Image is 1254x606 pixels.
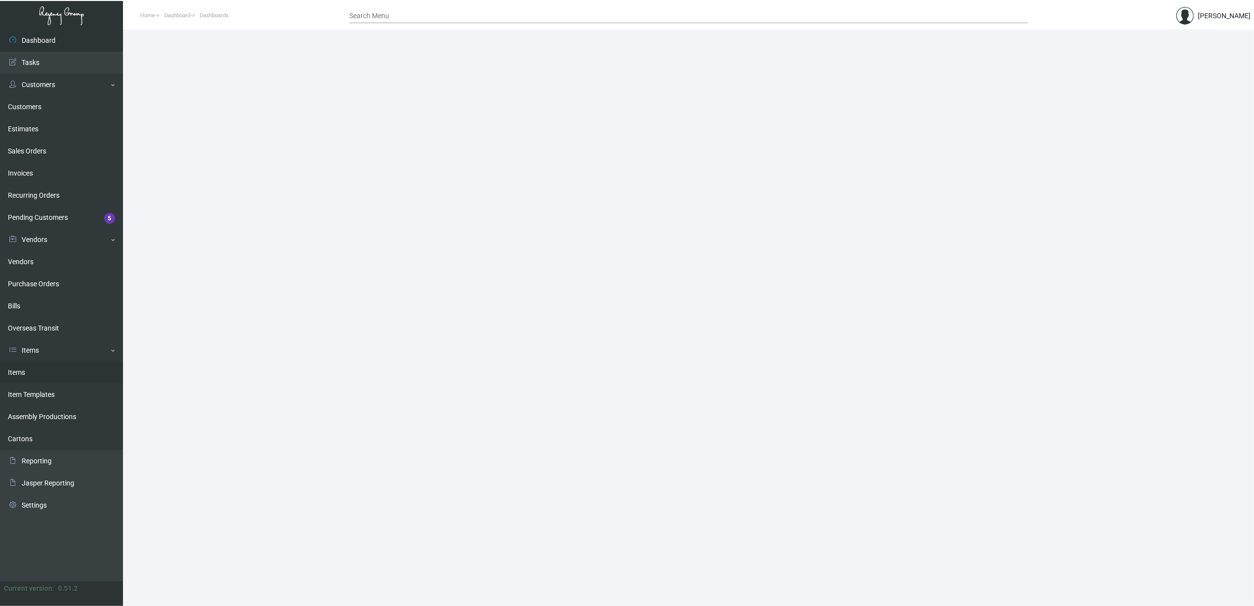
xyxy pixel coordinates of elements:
span: Dashboard [164,12,190,19]
span: Dashboards [200,12,229,19]
div: [PERSON_NAME] [1198,11,1251,21]
span: Home [140,12,155,19]
img: admin@bootstrapmaster.com [1176,7,1194,25]
div: 0.51.2 [58,583,78,594]
div: Current version: [4,583,54,594]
